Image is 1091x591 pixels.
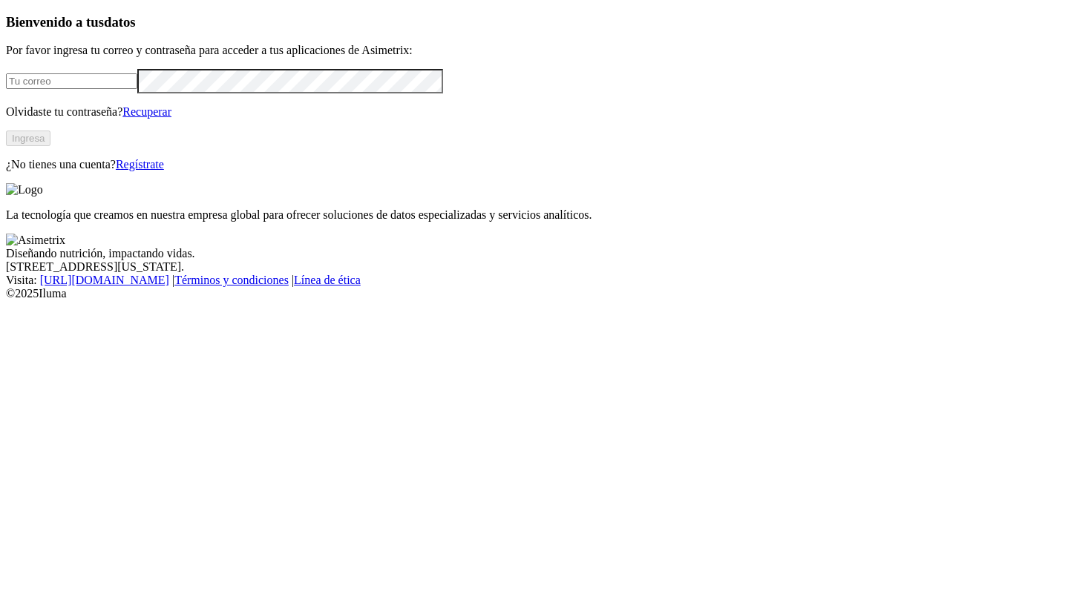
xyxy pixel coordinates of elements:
div: [STREET_ADDRESS][US_STATE]. [6,260,1085,274]
p: La tecnología que creamos en nuestra empresa global para ofrecer soluciones de datos especializad... [6,208,1085,222]
button: Ingresa [6,131,50,146]
img: Logo [6,183,43,197]
div: Visita : | | [6,274,1085,287]
p: Olvidaste tu contraseña? [6,105,1085,119]
a: Línea de ética [294,274,361,286]
h3: Bienvenido a tus [6,14,1085,30]
img: Asimetrix [6,234,65,247]
input: Tu correo [6,73,137,89]
a: [URL][DOMAIN_NAME] [40,274,169,286]
p: ¿No tienes una cuenta? [6,158,1085,171]
span: datos [104,14,136,30]
div: © 2025 Iluma [6,287,1085,300]
a: Regístrate [116,158,164,171]
a: Términos y condiciones [174,274,289,286]
a: Recuperar [122,105,171,118]
div: Diseñando nutrición, impactando vidas. [6,247,1085,260]
p: Por favor ingresa tu correo y contraseña para acceder a tus aplicaciones de Asimetrix: [6,44,1085,57]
